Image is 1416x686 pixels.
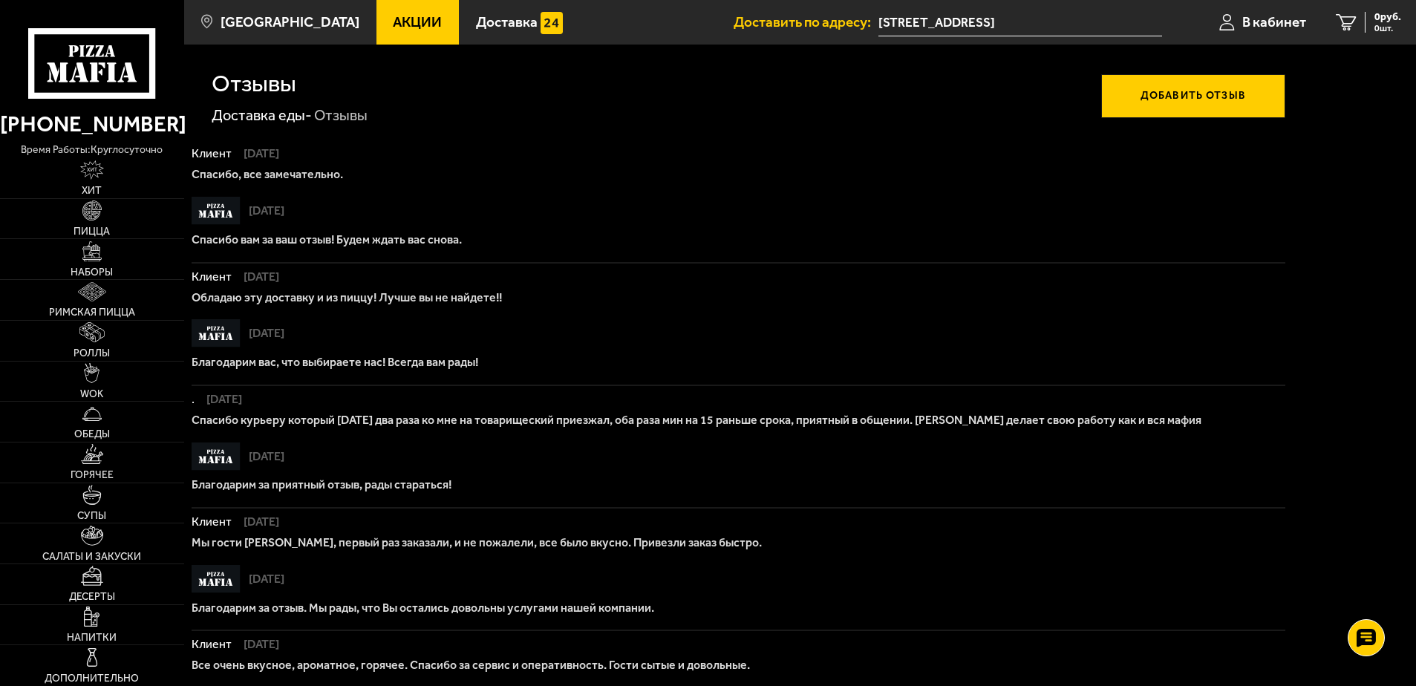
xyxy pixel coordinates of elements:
span: Горячее [71,470,114,480]
span: [DATE] [198,393,242,405]
span: В кабинет [1242,15,1306,29]
span: Супы [77,511,106,521]
h1: Отзывы [212,72,296,96]
input: Ваш адрес доставки [878,9,1161,36]
p: Спасибо, все замечательно. [192,167,1285,182]
a: Доставка еды- [212,106,312,124]
span: [DATE] [235,148,279,160]
span: Дополнительно [45,673,139,684]
p: Обладаю эту доставку и из пиццу! Лучше вы не найдете!! [192,290,1285,305]
div: Отзывы [314,106,368,125]
span: Хит [82,186,102,196]
p: Мы гости [PERSON_NAME], первый раз заказали, и не пожалели, все было вкусно. Привезли заказ быстро. [192,535,1285,550]
span: Обеды [74,429,110,440]
p: Благодарим за приятный отзыв, рады стараться! [192,477,1285,492]
span: Римская пицца [49,307,135,318]
span: Пицца [74,226,110,237]
span: Роллы [74,348,110,359]
span: [DATE] [241,205,284,217]
span: Санкт-Петербург, проспект Ударников, 56к1 [878,9,1161,36]
span: Клиент [192,148,235,160]
span: [DATE] [241,327,284,339]
span: Десерты [69,592,115,602]
p: Все очень вкусное, ароматное, горячее. Спасибо за сервис и оперативность. Гости сытые и довольные. [192,658,1285,673]
span: Акции [393,15,442,29]
button: Добавить отзыв [1101,74,1285,119]
img: 15daf4d41897b9f0e9f617042186c801.svg [541,12,563,34]
p: Спасибо курьеру который [DATE] два раза ко мне на товарищеский приезжал, оба раза мин на 15 раньш... [192,413,1285,428]
span: Клиент [192,638,235,650]
p: Спасибо вам за ваш отзыв! Будем ждать вас снова. [192,232,1285,247]
span: [DATE] [241,573,284,585]
span: WOK [80,389,103,399]
span: Доставка [476,15,538,29]
span: [DATE] [235,638,279,650]
span: 0 руб. [1374,12,1401,22]
span: Салаты и закуски [42,552,141,562]
span: [DATE] [235,271,279,283]
span: [DATE] [235,516,279,528]
span: Клиент [192,271,235,283]
span: Наборы [71,267,113,278]
span: [DATE] [241,451,284,463]
span: 0 шт. [1374,24,1401,33]
span: Доставить по адресу: [734,15,878,29]
p: Благодарим вас, что выбираете нас! Всегда вам рады! [192,355,1285,370]
span: Напитки [67,633,117,643]
span: Клиент [192,516,235,528]
span: . [192,393,198,405]
span: [GEOGRAPHIC_DATA] [221,15,359,29]
p: Благодарим за отзыв. Мы рады, что Вы остались довольны услугами нашей компании. [192,601,1285,615]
